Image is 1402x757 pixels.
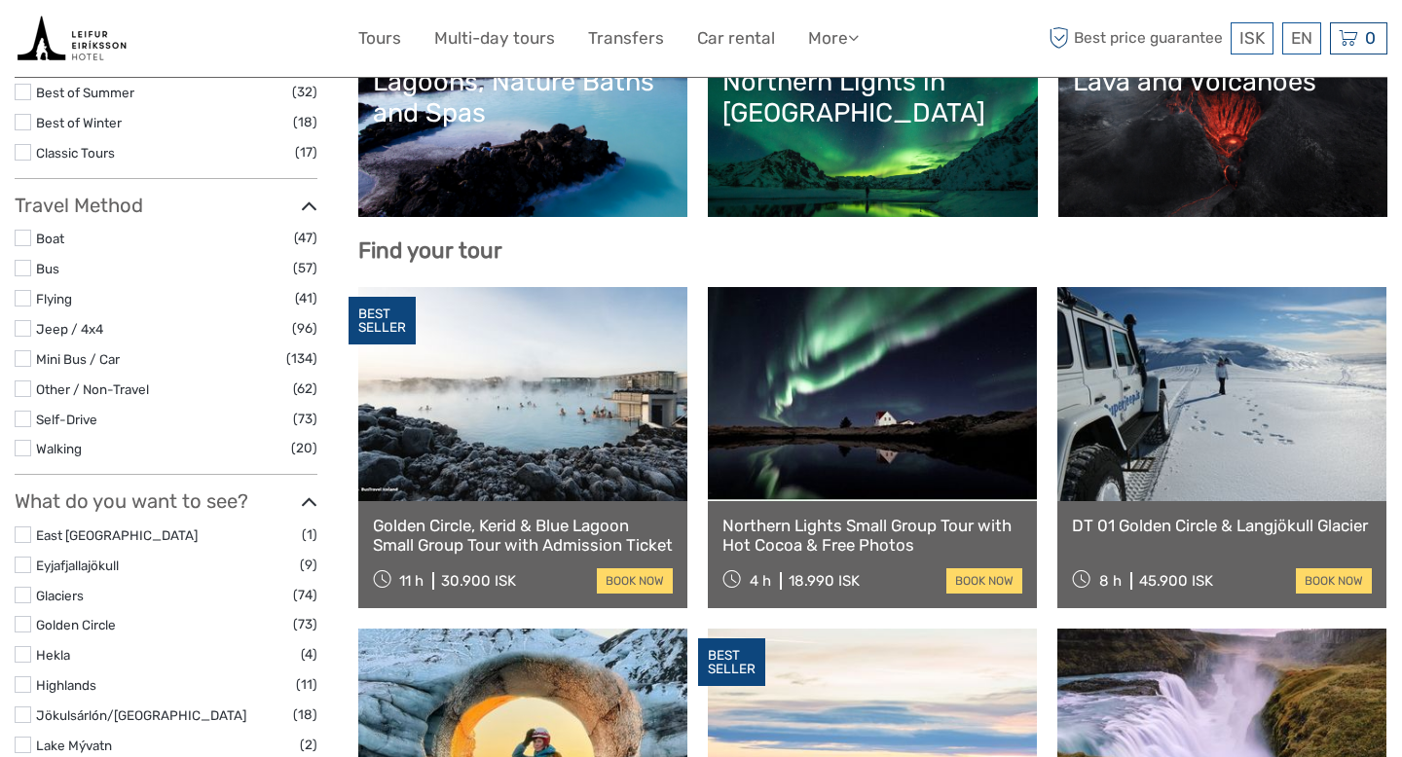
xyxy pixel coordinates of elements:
[1282,22,1321,54] div: EN
[296,673,317,696] span: (11)
[434,24,555,53] a: Multi-day tours
[36,351,120,367] a: Mini Bus / Car
[808,24,859,53] a: More
[697,24,775,53] a: Car rental
[750,572,771,590] span: 4 h
[292,81,317,103] span: (32)
[300,734,317,756] span: (2)
[293,408,317,430] span: (73)
[789,572,860,590] div: 18.990 ISK
[36,412,97,427] a: Self-Drive
[291,437,317,459] span: (20)
[36,145,115,161] a: Classic Tours
[36,115,122,130] a: Best of Winter
[286,347,317,370] span: (134)
[301,643,317,666] span: (4)
[1072,516,1372,535] a: DT 01 Golden Circle & Langjökull Glacier
[36,231,64,246] a: Boat
[1073,66,1374,97] div: Lava and Volcanoes
[293,378,317,400] span: (62)
[15,15,129,62] img: Book tours and activities with live availability from the tour operators in Iceland that we have ...
[722,516,1022,556] a: Northern Lights Small Group Tour with Hot Cocoa & Free Photos
[292,317,317,340] span: (96)
[1239,28,1265,48] span: ISK
[373,516,673,556] a: Golden Circle, Kerid & Blue Lagoon Small Group Tour with Admission Ticket
[300,554,317,576] span: (9)
[293,703,317,726] span: (18)
[36,321,103,337] a: Jeep / 4x4
[698,638,765,687] div: BEST SELLER
[36,85,134,100] a: Best of Summer
[1296,568,1372,594] a: book now
[15,489,317,513] h3: What do you want to see?
[36,617,116,632] a: Golden Circle
[36,647,70,663] a: Hekla
[294,227,317,249] span: (47)
[36,738,112,753] a: Lake Mývatn
[588,24,664,53] a: Transfers
[946,568,1022,594] a: book now
[358,237,502,264] b: Find your tour
[36,558,119,573] a: Eyjafjallajökull
[1362,28,1379,48] span: 0
[441,572,516,590] div: 30.900 ISK
[15,194,317,217] h3: Travel Method
[293,257,317,279] span: (57)
[722,66,1023,202] a: Northern Lights in [GEOGRAPHIC_DATA]
[36,291,72,306] a: Flying
[1045,22,1227,54] span: Best price guarantee
[36,527,198,543] a: East [GEOGRAPHIC_DATA]
[302,523,317,546] span: (1)
[722,66,1023,129] div: Northern Lights in [GEOGRAPHIC_DATA]
[293,613,317,635] span: (73)
[1139,572,1213,590] div: 45.900 ISK
[295,141,317,163] span: (17)
[293,111,317,133] span: (18)
[399,572,424,590] span: 11 h
[295,287,317,309] span: (41)
[36,707,246,723] a: Jökulsárlón/[GEOGRAPHIC_DATA]
[373,66,674,129] div: Lagoons, Nature Baths and Spas
[358,24,401,53] a: Tours
[1073,66,1374,202] a: Lava and Volcanoes
[597,568,673,594] a: book now
[293,584,317,606] span: (74)
[373,66,674,202] a: Lagoons, Nature Baths and Spas
[1099,572,1122,590] span: 8 h
[36,381,149,397] a: Other / Non-Travel
[36,677,96,693] a: Highlands
[36,588,84,603] a: Glaciers
[36,261,59,276] a: Bus
[36,441,82,456] a: Walking
[349,297,416,345] div: BEST SELLER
